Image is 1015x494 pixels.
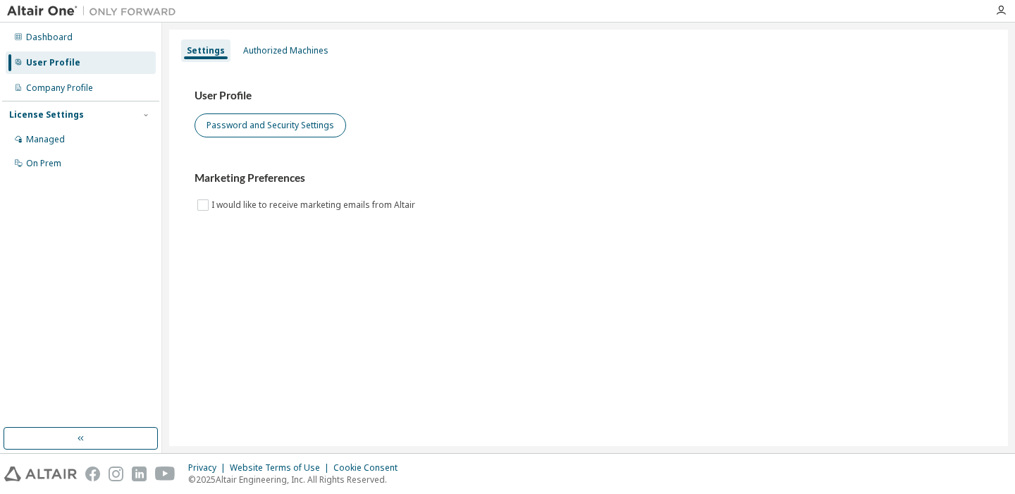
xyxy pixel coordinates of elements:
div: Company Profile [26,82,93,94]
img: instagram.svg [109,467,123,481]
div: Website Terms of Use [230,462,333,474]
div: Settings [187,45,225,56]
div: License Settings [9,109,84,121]
div: Dashboard [26,32,73,43]
div: Privacy [188,462,230,474]
div: Cookie Consent [333,462,406,474]
div: On Prem [26,158,61,169]
img: facebook.svg [85,467,100,481]
p: © 2025 Altair Engineering, Inc. All Rights Reserved. [188,474,406,486]
div: Managed [26,134,65,145]
label: I would like to receive marketing emails from Altair [211,197,418,214]
img: youtube.svg [155,467,176,481]
button: Password and Security Settings [195,113,346,137]
h3: Marketing Preferences [195,171,983,185]
img: altair_logo.svg [4,467,77,481]
h3: User Profile [195,89,983,103]
img: Altair One [7,4,183,18]
div: User Profile [26,57,80,68]
div: Authorized Machines [243,45,328,56]
img: linkedin.svg [132,467,147,481]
